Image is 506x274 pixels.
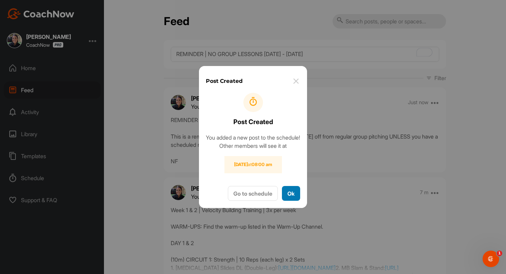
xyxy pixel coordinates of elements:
[224,156,282,173] div: at
[206,93,300,173] div: You added a new post to the schedule! Other members will see it at
[234,162,248,167] strong: [DATE]
[228,186,278,201] button: Go to schedule
[497,251,502,256] span: 1
[483,251,499,267] iframe: Intercom live chat
[206,77,243,85] h1: Post Created
[233,117,273,127] h3: Post Created
[252,162,272,167] strong: 08:00 am
[282,186,300,201] button: Ok
[292,77,300,85] img: close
